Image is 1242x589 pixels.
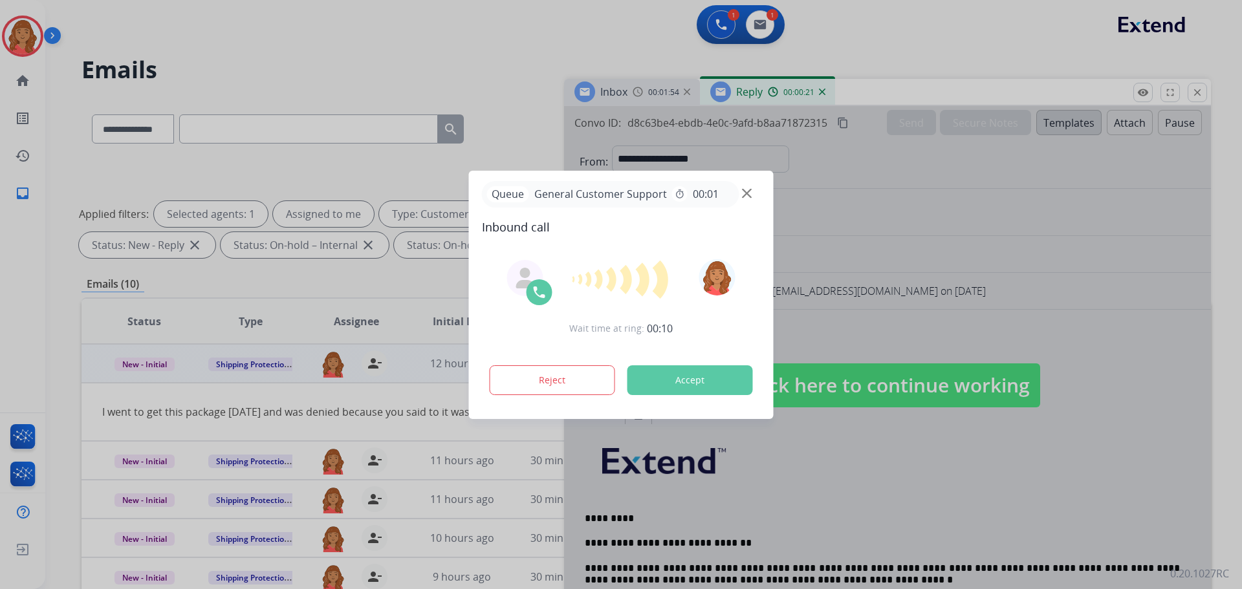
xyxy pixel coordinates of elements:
span: Inbound call [482,218,761,236]
p: Queue [487,186,529,202]
p: 0.20.1027RC [1170,566,1229,581]
mat-icon: timer [675,189,685,199]
img: avatar [699,259,735,295]
img: close-button [742,188,752,198]
img: call-icon [532,284,547,300]
button: Accept [627,365,753,395]
span: 00:10 [647,321,673,336]
button: Reject [490,365,615,395]
span: Wait time at ring: [569,322,644,335]
span: General Customer Support [529,186,672,202]
span: 00:01 [693,186,719,202]
img: agent-avatar [515,268,536,288]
